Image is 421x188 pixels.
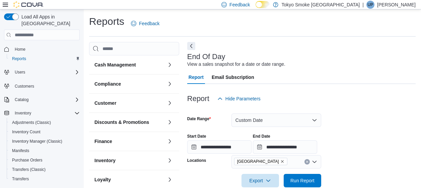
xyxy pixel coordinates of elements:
h3: Cash Management [94,61,136,68]
input: Press the down key to open a popover containing a calendar. [187,140,252,154]
span: Inventory [12,109,80,117]
button: Cash Management [166,61,174,69]
button: Adjustments (Classic) [7,118,82,127]
button: Transfers [7,174,82,184]
button: Manifests [7,146,82,155]
a: Home [12,45,28,53]
h3: Report [187,95,209,103]
label: End Date [253,134,270,139]
span: Customers [12,82,80,90]
span: Feedback [229,1,250,8]
img: Cova [13,1,44,8]
a: Manifests [9,147,32,155]
span: Catalog [12,96,80,104]
span: Hide Parameters [225,95,261,102]
p: [PERSON_NAME] [377,1,416,9]
button: Export [241,174,279,187]
button: Catalog [1,95,82,104]
a: Customers [12,82,37,90]
button: Compliance [166,80,174,88]
span: Transfers [12,176,29,182]
a: Inventory Manager (Classic) [9,137,65,145]
button: Inventory [12,109,34,117]
span: Run Report [290,177,314,184]
span: Manifests [12,148,29,153]
a: Feedback [128,17,162,30]
span: Customers [15,84,34,89]
span: Transfers (Classic) [12,167,46,172]
h1: Reports [89,15,124,28]
div: View a sales snapshot for a date or date range. [187,61,285,68]
a: Inventory Count [9,128,43,136]
button: Inventory [94,157,164,164]
label: Date Range [187,116,211,122]
button: Run Report [284,174,321,187]
span: Inventory Manager (Classic) [12,139,62,144]
span: Inventory Manager (Classic) [9,137,80,145]
span: Email Subscription [212,70,254,84]
h3: Inventory [94,157,116,164]
span: Reports [12,56,26,61]
button: Home [1,44,82,54]
button: Loyalty [94,176,164,183]
a: Transfers [9,175,31,183]
button: Inventory Manager (Classic) [7,137,82,146]
span: Inventory Count [9,128,80,136]
button: Custom Date [231,113,321,127]
span: Export [245,174,275,187]
span: Adjustments (Classic) [12,120,51,125]
span: Transfers (Classic) [9,166,80,174]
h3: Finance [94,138,112,145]
h3: Customer [94,100,116,106]
span: Adjustments (Classic) [9,119,80,127]
button: Transfers (Classic) [7,165,82,174]
span: Purchase Orders [9,156,80,164]
button: Clear input [304,159,310,164]
span: Purchase Orders [12,157,43,163]
a: Reports [9,55,29,63]
button: Reports [7,54,82,63]
h3: Loyalty [94,176,111,183]
div: Unike Patel [366,1,374,9]
button: Inventory Count [7,127,82,137]
span: [GEOGRAPHIC_DATA] [237,158,279,165]
label: Start Date [187,134,206,139]
button: Purchase Orders [7,155,82,165]
button: Compliance [94,81,164,87]
button: Finance [94,138,164,145]
input: Press the down key to open a popover containing a calendar. [253,140,317,154]
span: Users [15,69,25,75]
span: Home [15,47,25,52]
button: Remove Port Elgin from selection in this group [280,159,284,163]
span: UP [368,1,373,9]
button: Discounts & Promotions [94,119,164,126]
span: Inventory Count [12,129,41,135]
button: Customer [94,100,164,106]
span: Inventory [15,110,31,116]
span: Users [12,68,80,76]
button: Catalog [12,96,31,104]
button: Open list of options [312,159,317,164]
button: Hide Parameters [215,92,263,105]
button: Customers [1,81,82,91]
button: Inventory [1,108,82,118]
button: Next [187,42,195,50]
h3: Discounts & Promotions [94,119,149,126]
h3: Compliance [94,81,121,87]
input: Dark Mode [256,1,270,8]
p: | [362,1,364,9]
span: Load All Apps in [GEOGRAPHIC_DATA] [19,13,80,27]
span: Report [189,70,204,84]
a: Transfers (Classic) [9,166,48,174]
button: Inventory [166,156,174,164]
button: Cash Management [94,61,164,68]
button: Finance [166,137,174,145]
span: Catalog [15,97,28,102]
button: Customer [166,99,174,107]
button: Users [1,67,82,77]
a: Adjustments (Classic) [9,119,54,127]
span: Transfers [9,175,80,183]
a: Purchase Orders [9,156,45,164]
span: Feedback [139,20,159,27]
